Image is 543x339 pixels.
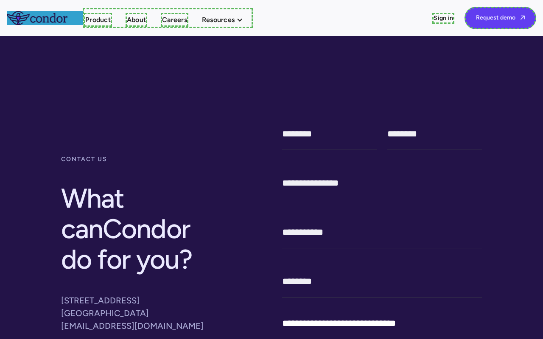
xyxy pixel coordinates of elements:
[465,7,536,29] a: Request demo
[61,294,221,332] p: [STREET_ADDRESS] [GEOGRAPHIC_DATA] [EMAIL_ADDRESS][DOMAIN_NAME]
[521,15,525,20] span: 
[161,13,188,27] a: Careers
[202,14,252,25] div: Resources
[61,178,221,280] h2: What can ?
[84,13,112,27] a: Product
[126,13,147,27] a: About
[202,14,235,25] div: Resources
[7,11,83,25] a: home
[61,151,221,168] div: contact us
[432,13,454,24] a: Sign in
[61,212,190,275] span: Condor do for you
